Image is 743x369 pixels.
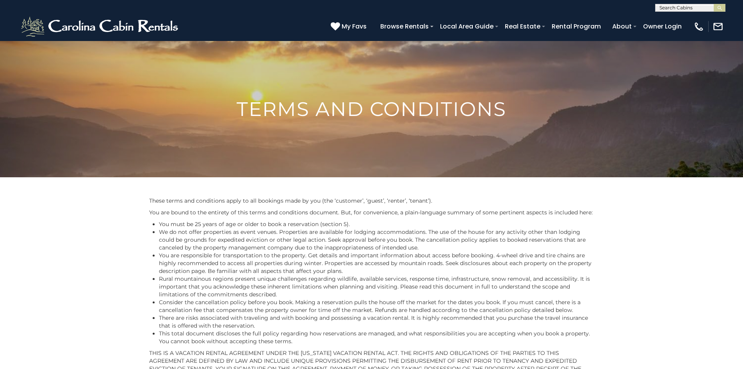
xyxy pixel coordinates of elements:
[159,228,594,251] li: We do not offer properties as event venues. Properties are available for lodging accommodations. ...
[159,251,594,275] li: You are responsible for transportation to the property. Get details and important information abo...
[693,21,704,32] img: phone-regular-white.png
[342,21,367,31] span: My Favs
[639,20,686,33] a: Owner Login
[548,20,605,33] a: Rental Program
[149,197,594,205] p: These terms and conditions apply to all bookings made by you (the ‘customer’, ‘guest’, ‘renter’, ...
[331,21,369,32] a: My Favs
[159,314,594,330] li: There are risks associated with traveling and with booking and possessing a vacation rental. It i...
[20,15,182,38] img: White-1-2.png
[436,20,497,33] a: Local Area Guide
[713,21,723,32] img: mail-regular-white.png
[159,275,594,298] li: Rural mountainous regions present unique challenges regarding wildlife, available services, respo...
[159,330,594,345] li: This total document discloses the full policy regarding how reservations are managed, and what re...
[501,20,544,33] a: Real Estate
[376,20,433,33] a: Browse Rentals
[159,220,594,228] li: You must be 25 years of age or older to book a reservation (section 5).
[159,298,594,314] li: Consider the cancellation policy before you book. Making a reservation pulls the house off the ma...
[149,209,594,216] p: You are bound to the entirety of this terms and conditions document. But, for convenience, a plai...
[608,20,636,33] a: About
